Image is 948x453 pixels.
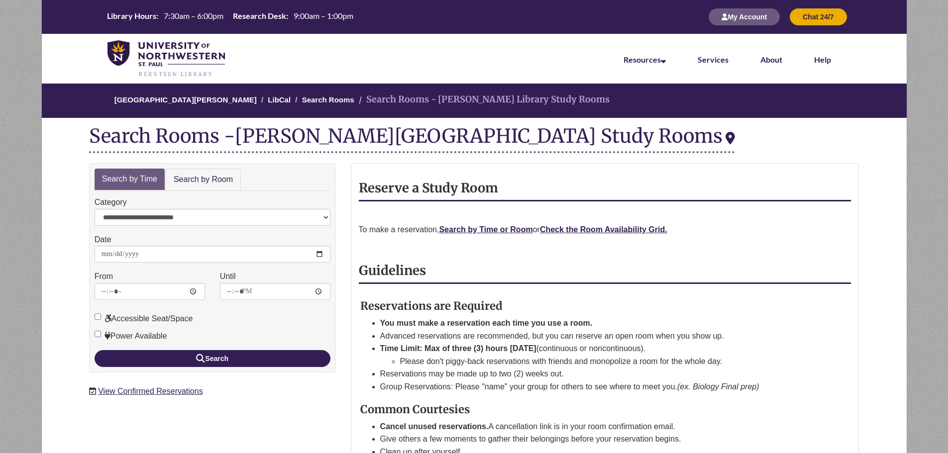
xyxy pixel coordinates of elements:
[359,223,851,236] p: To make a reservation, or
[103,10,357,23] a: Hours Today
[294,11,353,20] span: 9:00am – 1:00pm
[709,8,780,25] button: My Account
[103,10,357,22] table: Hours Today
[114,95,257,104] a: [GEOGRAPHIC_DATA][PERSON_NAME]
[95,169,165,190] a: Search by Time
[677,382,759,391] em: (ex. Biology Final prep)
[360,299,503,313] strong: Reservations are Required
[698,55,729,64] a: Services
[95,270,113,283] label: From
[790,12,846,21] a: Chat 24/7
[95,313,101,320] input: Accessible Seat/Space
[220,270,236,283] label: Until
[439,225,532,234] a: Search by Time or Room
[814,55,831,64] a: Help
[107,40,225,78] img: UNWSP Library Logo
[229,10,290,21] th: Research Desk:
[380,367,828,380] li: Reservations may be made up to two (2) weeks out.
[95,312,193,325] label: Accessible Seat/Space
[360,402,470,416] strong: Common Courtesies
[790,8,846,25] button: Chat 24/7
[95,350,330,367] button: Search
[95,330,167,343] label: Power Available
[235,124,735,148] div: [PERSON_NAME][GEOGRAPHIC_DATA] Study Rooms
[164,11,223,20] span: 7:30am – 6:00pm
[103,10,160,21] th: Library Hours:
[95,233,111,246] label: Date
[380,422,489,431] strong: Cancel unused reservations.
[380,342,828,367] li: (continuous or noncontinuous).
[359,263,426,278] strong: Guidelines
[356,92,610,107] li: Search Rooms - [PERSON_NAME] Library Study Rooms
[380,330,828,343] li: Advanced reservations are recommended, but you can reserve an open room when you show up.
[302,95,354,104] a: Search Rooms
[400,355,828,368] li: Please don't piggy-back reservations with friends and monopolize a room for the whole day.
[89,125,735,153] div: Search Rooms -
[166,169,241,191] a: Search by Room
[380,433,828,446] li: Give others a few moments to gather their belongings before your reservation begins.
[709,12,780,21] a: My Account
[624,55,666,64] a: Resources
[359,180,498,196] strong: Reserve a Study Room
[760,55,782,64] a: About
[380,380,828,393] li: Group Reservations: Please "name" your group for others to see where to meet you.
[380,344,536,353] strong: Time Limit: Max of three (3) hours [DATE]
[95,331,101,337] input: Power Available
[19,84,929,118] nav: Breadcrumb
[95,196,127,209] label: Category
[380,319,593,327] strong: You must make a reservation each time you use a room.
[268,95,291,104] a: LibCal
[98,387,203,395] a: View Confirmed Reservations
[380,420,828,433] li: A cancellation link is in your room confirmation email.
[540,225,667,234] a: Check the Room Availability Grid.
